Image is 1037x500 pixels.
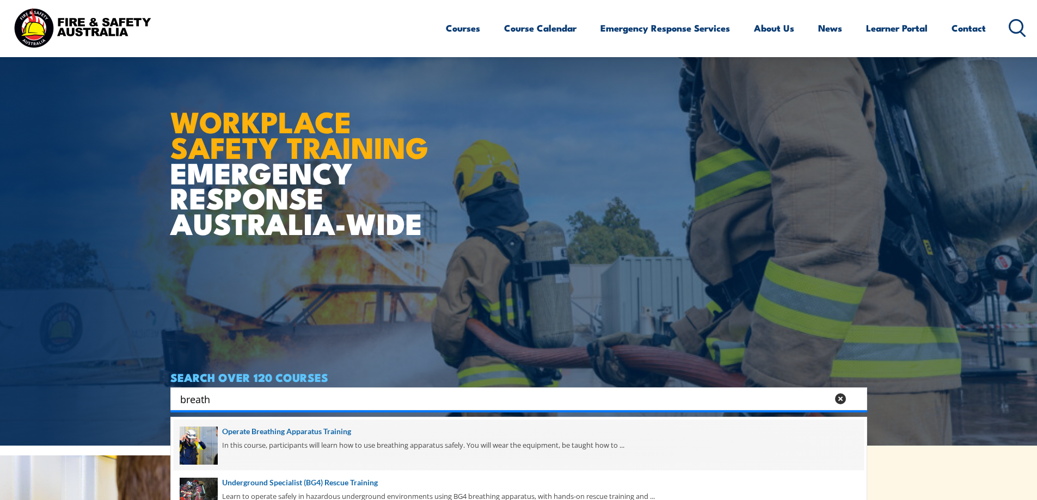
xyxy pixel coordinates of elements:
[170,371,867,383] h4: SEARCH OVER 120 COURSES
[180,477,858,489] a: Underground Specialist (BG4) Rescue Training
[952,14,986,42] a: Contact
[866,14,928,42] a: Learner Portal
[182,391,830,406] form: Search form
[600,14,730,42] a: Emergency Response Services
[180,391,828,407] input: Search input
[504,14,576,42] a: Course Calendar
[754,14,794,42] a: About Us
[818,14,842,42] a: News
[180,425,858,437] a: Operate Breathing Apparatus Training
[446,14,480,42] a: Courses
[170,81,437,236] h1: EMERGENCY RESPONSE AUSTRALIA-WIDE
[170,98,428,169] strong: WORKPLACE SAFETY TRAINING
[848,391,863,406] button: Search magnifier button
